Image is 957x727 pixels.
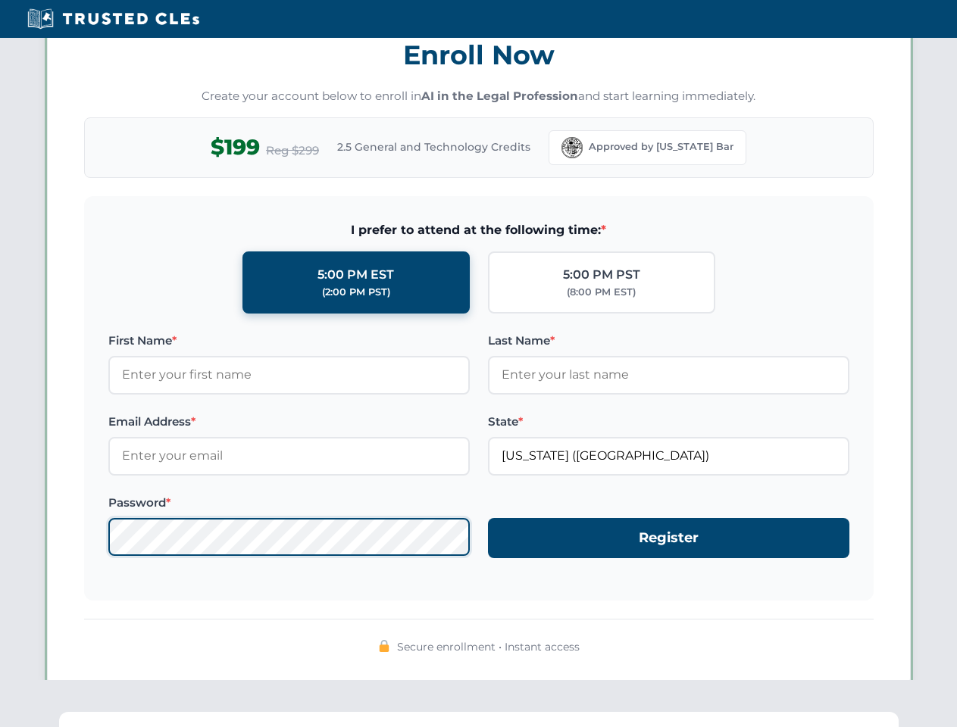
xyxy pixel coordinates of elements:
[108,220,849,240] span: I prefer to attend at the following time:
[488,518,849,558] button: Register
[108,356,470,394] input: Enter your first name
[561,137,583,158] img: Florida Bar
[563,265,640,285] div: 5:00 PM PST
[488,356,849,394] input: Enter your last name
[488,332,849,350] label: Last Name
[108,494,470,512] label: Password
[84,88,874,105] p: Create your account below to enroll in and start learning immediately.
[337,139,530,155] span: 2.5 General and Technology Credits
[84,31,874,79] h3: Enroll Now
[23,8,204,30] img: Trusted CLEs
[589,139,733,154] span: Approved by [US_STATE] Bar
[488,413,849,431] label: State
[567,285,636,300] div: (8:00 PM EST)
[397,638,580,655] span: Secure enrollment • Instant access
[488,437,849,475] input: Florida (FL)
[266,142,319,160] span: Reg $299
[108,413,470,431] label: Email Address
[322,285,390,300] div: (2:00 PM PST)
[317,265,394,285] div: 5:00 PM EST
[108,332,470,350] label: First Name
[378,640,390,652] img: 🔒
[211,130,260,164] span: $199
[108,437,470,475] input: Enter your email
[421,89,578,103] strong: AI in the Legal Profession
